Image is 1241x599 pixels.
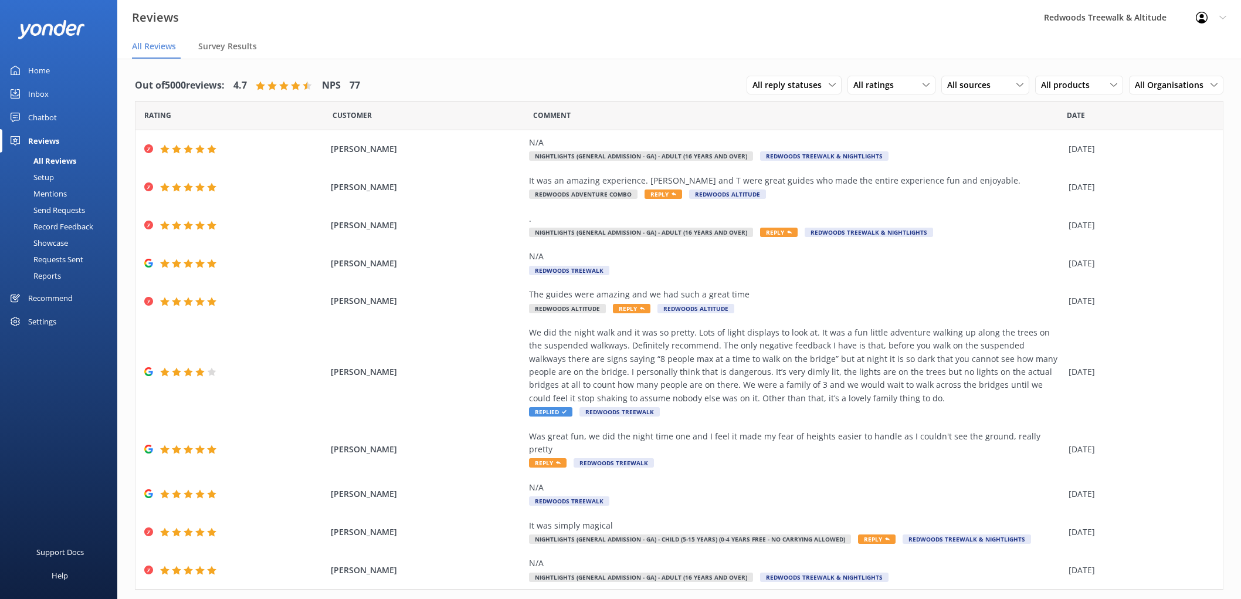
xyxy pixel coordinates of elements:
span: Redwoods Treewalk [529,496,609,506]
span: Nightlights (General Admission - GA) - Child (5-15 years) (0-4 years free - no carrying allowed) [529,534,851,544]
span: Redwoods Altitude [529,304,606,313]
span: Redwoods Treewalk & Nightlights [760,151,889,161]
span: All Organisations [1135,79,1211,92]
div: Requests Sent [7,251,83,268]
div: [DATE] [1069,219,1208,232]
span: [PERSON_NAME] [331,488,523,500]
span: All sources [947,79,998,92]
span: Redwoods Treewalk [529,266,609,275]
div: Inbox [28,82,49,106]
a: Setup [7,169,117,185]
div: It was an amazing experience. [PERSON_NAME] and T were great guides who made the entire experienc... [529,174,1063,187]
span: Redwoods Treewalk [579,407,660,417]
div: [DATE] [1069,295,1208,307]
img: yonder-white-logo.png [18,20,85,39]
a: Record Feedback [7,218,117,235]
span: Redwoods Treewalk [574,458,654,468]
span: Reply [645,189,682,199]
span: [PERSON_NAME] [331,257,523,270]
div: The guides were amazing and we had such a great time [529,288,1063,301]
span: All ratings [853,79,901,92]
div: It was simply magical [529,519,1063,532]
span: Reply [858,534,896,544]
span: Redwoods Treewalk & Nightlights [805,228,933,237]
div: Home [28,59,50,82]
div: Record Feedback [7,218,93,235]
a: All Reviews [7,153,117,169]
div: Chatbot [28,106,57,129]
div: [DATE] [1069,526,1208,539]
div: [DATE] [1069,181,1208,194]
span: Redwoods Altitude [657,304,734,313]
span: Redwoods Altitude [689,189,766,199]
div: [DATE] [1069,366,1208,378]
div: [DATE] [1069,488,1208,500]
span: [PERSON_NAME] [331,295,523,307]
span: Date [333,110,372,121]
h4: 4.7 [233,78,247,93]
span: Redwoods Treewalk & Nightlights [760,573,889,582]
div: [DATE] [1069,257,1208,270]
span: [PERSON_NAME] [331,181,523,194]
a: Showcase [7,235,117,251]
div: Recommend [28,286,73,310]
span: Date [144,110,171,121]
div: Mentions [7,185,67,202]
div: [DATE] [1069,443,1208,456]
span: Reply [529,458,567,468]
span: [PERSON_NAME] [331,526,523,539]
span: All Reviews [132,40,176,52]
div: Reviews [28,129,59,153]
div: We did the night walk and it was so pretty. Lots of light displays to look at. It was a fun littl... [529,326,1063,405]
div: Support Docs [36,540,84,564]
div: N/A [529,481,1063,494]
span: [PERSON_NAME] [331,564,523,577]
span: Date [1067,110,1085,121]
span: [PERSON_NAME] [331,366,523,378]
span: All reply statuses [752,79,829,92]
div: N/A [529,557,1063,570]
h4: 77 [350,78,360,93]
span: [PERSON_NAME] [331,143,523,155]
span: Reply [613,304,650,313]
div: Was great fun, we did the night time one and I feel it made my fear of heights easier to handle a... [529,430,1063,456]
span: Survey Results [198,40,257,52]
div: Setup [7,169,54,185]
div: Settings [28,310,56,333]
span: Nightlights (General Admission - GA) - Adult (16 years and over) [529,228,753,237]
div: Reports [7,268,61,284]
a: Send Requests [7,202,117,218]
span: Nightlights (General Admission - GA) - Adult (16 years and over) [529,151,753,161]
h4: NPS [322,78,341,93]
span: [PERSON_NAME] [331,219,523,232]
h3: Reviews [132,8,179,27]
div: Showcase [7,235,68,251]
div: All Reviews [7,153,76,169]
a: Reports [7,268,117,284]
span: Redwoods Adventure Combo [529,189,638,199]
span: Redwoods Treewalk & Nightlights [903,534,1031,544]
div: Send Requests [7,202,85,218]
span: Question [533,110,571,121]
div: [DATE] [1069,564,1208,577]
div: N/A [529,136,1063,149]
span: Reply [760,228,798,237]
span: All products [1041,79,1097,92]
div: N/A [529,250,1063,263]
span: Replied [529,407,572,417]
span: Nightlights (General Admission - GA) - Adult (16 years and over) [529,573,753,582]
a: Mentions [7,185,117,202]
div: . [529,212,1063,225]
a: Requests Sent [7,251,117,268]
div: [DATE] [1069,143,1208,155]
span: [PERSON_NAME] [331,443,523,456]
h4: Out of 5000 reviews: [135,78,225,93]
div: Help [52,564,68,587]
